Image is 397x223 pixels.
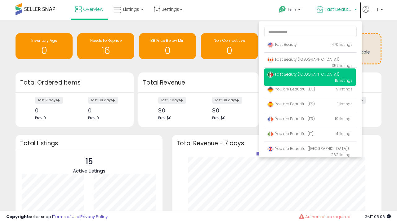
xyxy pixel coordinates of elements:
[363,6,383,20] a: Hi IT
[204,46,255,56] h1: 0
[325,6,353,12] span: Fast Beauty ([GEOGRAPHIC_DATA])
[139,33,196,59] a: BB Price Below Min 0
[337,101,353,107] span: 1 listings
[16,33,73,59] a: Inventory Age 0
[364,214,391,220] span: 2025-08-11 05:06 GMT
[158,107,194,114] div: $0
[73,156,105,168] p: 15
[53,214,79,220] a: Terms of Use
[267,131,314,136] span: You are Beautiful (IT)
[274,1,311,20] a: Help
[20,78,129,87] h3: Total Ordered Items
[267,131,274,137] img: italy.png
[212,115,225,120] span: Prev: $0
[80,46,131,56] h1: 16
[371,6,379,12] span: Hi IT
[267,146,349,151] span: You are Beautiful ([GEOGRAPHIC_DATA])
[150,38,185,43] span: BB Price Below Min
[6,214,29,220] strong: Copyright
[212,107,248,114] div: $0
[267,86,274,93] img: germany.png
[267,57,339,62] span: Fast Beauty ([GEOGRAPHIC_DATA])
[267,72,339,77] span: Fast Beauty ([GEOGRAPHIC_DATA])
[336,86,353,92] span: 9 listings
[83,6,103,12] span: Overview
[335,78,353,83] span: 15 listings
[267,42,297,47] span: Fast Beauty
[335,116,353,121] span: 19 listings
[267,116,315,121] span: You are Beautiful (FR)
[88,115,99,120] span: Prev: 0
[267,42,274,48] img: usa.png
[88,97,118,104] label: last 30 days
[331,152,353,157] span: 262 listings
[267,101,315,107] span: You are Beautiful (ES)
[158,115,172,120] span: Prev: $0
[35,115,46,120] span: Prev: 0
[212,97,242,104] label: last 30 days
[201,33,258,59] a: Non Competitive 0
[6,214,108,220] div: seller snap | |
[267,146,274,152] img: uk.png
[267,72,274,78] img: mexico.png
[267,116,274,122] img: france.png
[214,38,245,43] span: Non Competitive
[90,38,122,43] span: Needs to Reprice
[143,78,254,87] h3: Total Revenue
[332,42,353,47] span: 470 listings
[158,97,186,104] label: last 7 days
[288,7,296,12] span: Help
[279,6,286,13] i: Get Help
[267,101,274,107] img: spain.png
[80,214,108,220] a: Privacy Policy
[336,131,353,136] span: 4 listings
[20,141,158,146] h3: Total Listings
[19,46,69,56] h1: 0
[267,86,315,92] span: You are Beautiful (DE)
[77,33,134,59] a: Needs to Reprice 16
[176,141,377,146] h3: Total Revenue - 7 days
[88,107,123,114] div: 0
[142,46,193,56] h1: 0
[35,107,70,114] div: 0
[73,168,105,174] span: Active Listings
[31,38,57,43] span: Inventory Age
[267,57,274,63] img: canada.png
[35,97,63,104] label: last 7 days
[123,6,139,12] span: Listings
[332,63,353,68] span: 357 listings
